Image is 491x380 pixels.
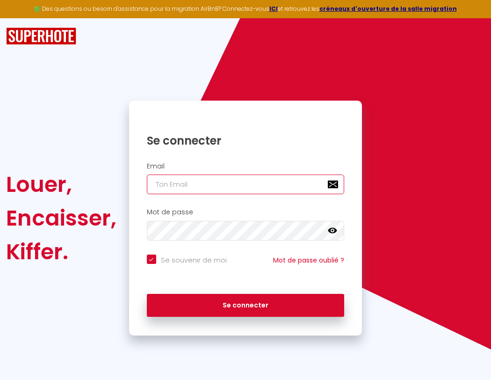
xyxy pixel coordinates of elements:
[147,162,345,170] h2: Email
[147,175,345,194] input: Ton Email
[269,5,278,13] a: ICI
[6,201,116,235] div: Encaisser,
[319,5,457,13] a: créneaux d'ouverture de la salle migration
[147,133,345,148] h1: Se connecter
[273,256,344,265] a: Mot de passe oublié ?
[147,208,345,216] h2: Mot de passe
[6,168,116,201] div: Louer,
[7,4,36,32] button: Ouvrir le widget de chat LiveChat
[6,28,76,45] img: SuperHote logo
[147,294,345,317] button: Se connecter
[6,235,116,269] div: Kiffer.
